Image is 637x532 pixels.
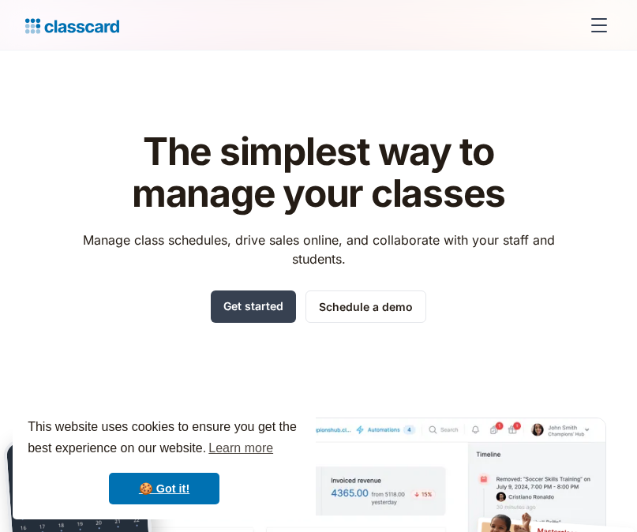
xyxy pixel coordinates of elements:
div: cookieconsent [13,403,316,519]
span: This website uses cookies to ensure you get the best experience on our website. [28,418,301,460]
a: Schedule a demo [305,290,426,323]
div: menu [580,6,612,44]
a: home [25,14,119,36]
a: learn more about cookies [206,436,275,460]
p: Manage class schedules, drive sales online, and collaborate with your staff and students. [68,230,569,268]
h1: The simplest way to manage your classes [68,131,569,215]
a: dismiss cookie message [109,473,219,504]
a: Get started [211,290,296,323]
